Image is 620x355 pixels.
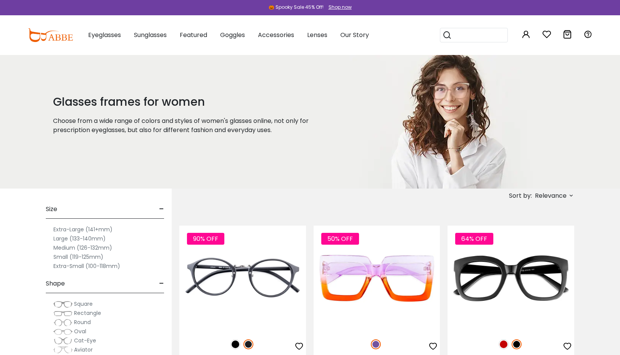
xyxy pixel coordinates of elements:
span: Our Story [340,31,369,39]
span: Cat-Eye [74,337,96,344]
img: Cat-Eye.png [53,337,72,345]
span: Eyeglasses [88,31,121,39]
label: Small (119-125mm) [53,252,103,261]
img: Red [499,339,509,349]
span: Lenses [307,31,327,39]
img: Purple [371,339,381,349]
img: abbeglasses.com [28,28,73,42]
div: Shop now [329,4,352,11]
span: Shape [46,274,65,293]
a: Shop now [325,4,352,10]
span: - [159,274,164,293]
img: Black Gala - Plastic ,Universal Bridge Fit [448,226,574,331]
img: Rectangle.png [53,310,72,317]
span: Goggles [220,31,245,39]
div: 🎃 Spooky Sale 45% Off! [269,4,324,11]
span: Square [74,300,93,308]
span: Size [46,200,57,218]
img: Black [230,339,240,349]
img: Round.png [53,319,72,326]
span: Sort by: [509,191,532,200]
label: Large (133-140mm) [53,234,106,243]
img: Oval.png [53,328,72,336]
label: Extra-Large (141+mm) [53,225,113,234]
label: Medium (126-132mm) [53,243,112,252]
p: Choose from a wide range of colors and styles of women's glasses online, not only for prescriptio... [53,116,331,135]
span: 50% OFF [321,233,359,245]
label: Extra-Small (100-118mm) [53,261,120,271]
span: Accessories [258,31,294,39]
img: Matte-black Youngitive - Plastic ,Adjust Nose Pads [179,226,306,331]
span: Featured [180,31,207,39]
img: Square.png [53,300,72,308]
h1: Glasses frames for women [53,95,331,109]
span: Relevance [535,189,567,203]
img: Purple Spark - Plastic ,Universal Bridge Fit [314,226,440,331]
img: Matte Black [243,339,253,349]
span: Round [74,318,91,326]
span: Rectangle [74,309,101,317]
span: Sunglasses [134,31,167,39]
img: Aviator.png [53,346,72,354]
img: glasses frames for women [349,55,543,189]
span: Aviator [74,346,93,353]
span: 64% OFF [455,233,493,245]
span: Oval [74,328,86,335]
img: Black [512,339,522,349]
span: - [159,200,164,218]
span: 90% OFF [187,233,224,245]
